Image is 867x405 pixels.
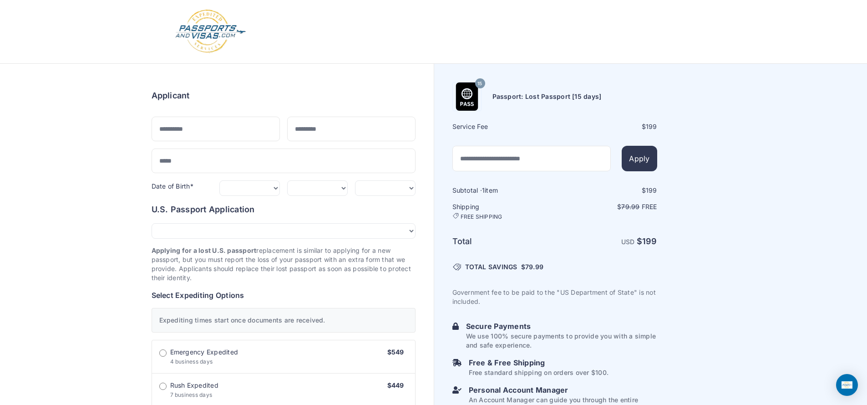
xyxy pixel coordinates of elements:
h6: Shipping [452,202,554,220]
div: Expediting times start once documents are received. [152,308,416,333]
p: Free standard shipping on orders over $100. [469,368,608,377]
strong: $ [637,236,657,246]
span: 79.99 [621,203,639,210]
label: Date of Birth* [152,182,193,190]
span: 4 business days [170,358,213,365]
span: USD [621,238,635,246]
span: $449 [387,381,404,389]
span: 199 [646,123,657,130]
span: $ [521,262,543,272]
h6: Applicant [152,89,190,102]
p: replacement is similar to applying for a new passport, but you must report the loss of your passp... [152,246,416,282]
span: 15 [477,78,482,90]
p: Government fee to be paid to the "US Department of State" is not included. [452,288,657,306]
div: $ [556,186,657,195]
img: Product Name [453,82,481,111]
span: 199 [642,236,657,246]
span: FREE SHIPPING [461,213,502,220]
button: Apply [622,146,657,171]
span: $549 [387,348,404,356]
h6: Service Fee [452,122,554,131]
p: We use 100% secure payments to provide you with a simple and safe experience. [466,332,657,350]
span: 79.99 [525,263,543,271]
span: Emergency Expedited [170,348,238,357]
h6: Personal Account Manager [469,384,657,395]
span: 7 business days [170,391,213,398]
img: Logo [174,9,247,54]
span: Rush Expedited [170,381,218,390]
span: Free [642,203,657,210]
h6: Total [452,235,554,248]
span: 1 [482,186,485,194]
p: $ [556,202,657,211]
h6: Passport: Lost Passport [15 days] [492,92,602,101]
span: 199 [646,186,657,194]
h6: Free & Free Shipping [469,357,608,368]
strong: Applying for a lost U.S. passport [152,246,257,254]
div: Open Intercom Messenger [836,374,858,396]
h6: Select Expediting Options [152,290,416,301]
h6: U.S. Passport Application [152,203,416,216]
span: TOTAL SAVINGS [465,262,517,272]
div: $ [556,122,657,131]
h6: Subtotal · item [452,186,554,195]
h6: Secure Payments [466,321,657,332]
